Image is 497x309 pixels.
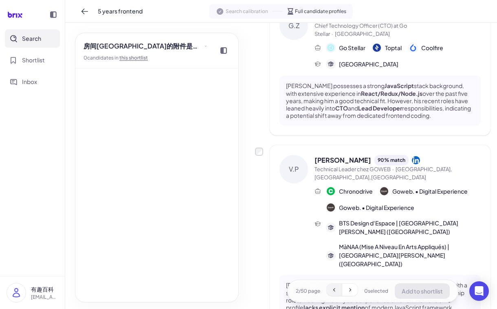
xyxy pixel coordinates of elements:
[84,54,211,62] div: 0 candidates in
[373,44,381,52] img: 公司logo
[392,166,394,172] span: ·
[314,22,407,37] span: Chief Technology Officer (CTO) at Go Stellar
[421,44,443,52] span: Coolfire
[339,187,373,196] span: Chronodrive
[339,44,365,52] span: Go Stellar
[5,73,60,91] button: Inbox
[339,203,414,212] span: Goweb. • Digital Experience
[119,55,148,61] a: this shortlist
[286,82,474,119] p: [PERSON_NAME] possesses a strong stack background, with extensive experience in over the past fiv...
[5,29,60,48] button: Search
[7,283,26,302] img: user_logo.png
[80,40,211,53] button: 房间[GEOGRAPHIC_DATA]的附件是打开了发生的接口方式发射点发射点方法
[22,77,37,86] span: Inbox
[98,7,143,15] span: 5 years frontend
[339,60,398,68] span: [GEOGRAPHIC_DATA]
[385,82,414,89] strong: JavaScript
[5,51,60,69] button: Shortlist
[31,294,58,301] p: [EMAIL_ADDRESS][DOMAIN_NAME]
[295,8,346,15] span: Full candidate profiles
[335,31,390,37] span: [GEOGRAPHIC_DATA]
[339,219,481,236] span: BTS Design d'Espace | [GEOGRAPHIC_DATA][PERSON_NAME] ([GEOGRAPHIC_DATA])
[332,31,333,37] span: ·
[335,104,348,112] strong: CTO
[279,11,308,40] div: G.Z
[358,104,402,112] strong: Lead Developer
[327,187,335,195] img: 公司logo
[392,187,468,196] span: Goweb. • Digital Experience
[339,243,481,268] span: MàNAA (Mise A Niveau En Arts Appliqués) | [GEOGRAPHIC_DATA][PERSON_NAME] ([GEOGRAPHIC_DATA])
[327,203,335,212] img: 公司logo
[469,281,489,301] div: Open Intercom Messenger
[364,287,388,295] span: 0 selected
[279,155,308,183] div: V.P
[385,44,402,52] span: Toptal
[380,187,388,195] img: 公司logo
[22,34,41,43] span: Search
[226,8,268,15] span: Search calibration
[84,41,202,51] span: 房间[GEOGRAPHIC_DATA]的附件是打开了发生的接口方式发射点发射点方法
[314,166,391,172] span: Technical Leader chez GOWEB
[314,166,452,181] span: [GEOGRAPHIC_DATA],[GEOGRAPHIC_DATA],[GEOGRAPHIC_DATA]
[374,155,409,166] div: 90 % match
[409,44,417,52] img: 公司logo
[314,155,371,165] span: [PERSON_NAME]
[31,285,58,294] p: 有趣百科
[22,56,45,64] span: Shortlist
[361,90,422,97] strong: React/Redux/Node.js
[296,287,320,295] span: 2 / 50 page
[327,44,335,52] img: 公司logo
